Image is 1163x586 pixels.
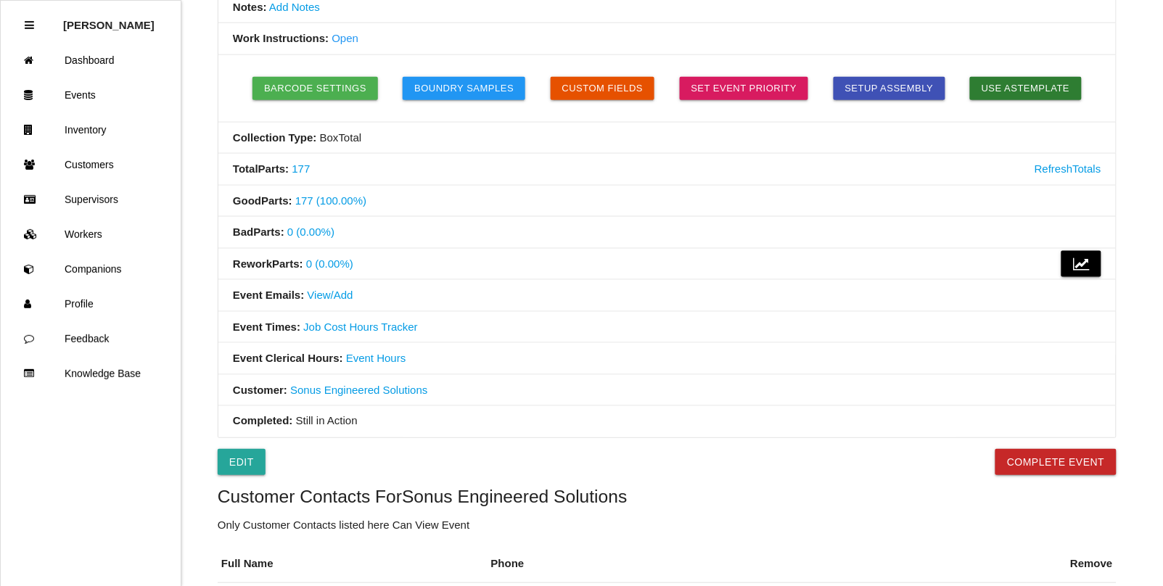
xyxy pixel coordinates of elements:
[1,286,181,321] a: Profile
[233,321,300,333] b: Event Times:
[233,415,293,427] b: Completed:
[346,352,406,364] a: Event Hours
[233,384,287,396] b: Customer:
[233,1,267,13] b: Notes:
[306,257,353,270] a: 0 (0.00%)
[680,77,809,100] a: Set Event Priority
[1,356,181,391] a: Knowledge Base
[63,8,155,31] p: Rosie Blandino
[1,321,181,356] a: Feedback
[970,77,1082,100] button: Use asTemplate
[995,449,1117,475] button: Complete Event
[233,194,292,207] b: Good Parts :
[218,406,1116,437] li: Still in Action
[1,147,181,182] a: Customers
[233,162,289,175] b: Total Parts :
[287,226,334,238] a: 0 (0.00%)
[403,77,525,100] button: Boundry Samples
[233,226,284,238] b: Bad Parts :
[290,384,427,396] a: Sonus Engineered Solutions
[1035,161,1101,178] a: Refresh Totals
[551,77,655,100] button: Custom Fields
[233,352,343,364] b: Event Clerical Hours:
[308,289,353,301] a: View/Add
[218,545,488,583] th: Full Name
[218,449,266,475] a: Edit
[233,32,329,44] b: Work Instructions:
[1,252,181,286] a: Companions
[233,289,304,301] b: Event Emails:
[834,77,945,100] button: Setup Assembly
[25,8,34,43] div: Close
[218,123,1116,154] li: Box Total
[233,257,303,270] b: Rework Parts :
[1,78,181,112] a: Events
[218,517,1117,534] p: Only Customer Contacts listed here Can View Event
[295,194,366,207] a: 177 (100.00%)
[252,77,378,100] button: Barcode Settings
[233,131,317,144] b: Collection Type:
[332,32,358,44] a: Open
[1,182,181,217] a: Supervisors
[1,43,181,78] a: Dashboard
[303,321,418,333] a: Job Cost Hours Tracker
[1,217,181,252] a: Workers
[488,545,1027,583] th: Phone
[269,1,320,13] a: Add Notes
[218,487,1117,506] h5: Customer Contacts For Sonus Engineered Solutions
[1067,545,1117,583] th: Remove
[292,162,310,175] a: 177
[1,112,181,147] a: Inventory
